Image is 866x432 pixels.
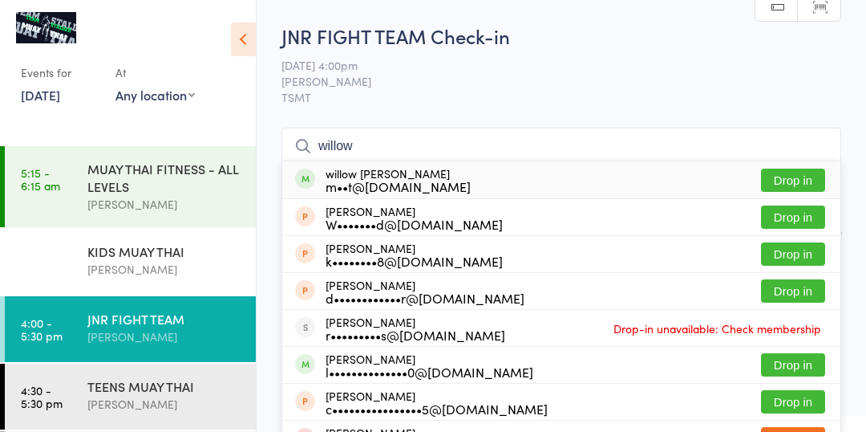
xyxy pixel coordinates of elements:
[326,328,505,341] div: r•••••••••s@[DOMAIN_NAME]
[21,86,60,104] a: [DATE]
[761,353,825,377] button: Drop in
[5,296,256,362] a: 4:00 -5:30 pmJNR FIGHT TEAM[PERSON_NAME]
[609,316,825,340] span: Drop-in unavailable: Check membership
[326,180,471,193] div: m••t@[DOMAIN_NAME]
[326,365,533,378] div: l••••••••••••••0@[DOMAIN_NAME]
[326,291,524,304] div: d••••••••••••r@[DOMAIN_NAME]
[326,255,503,267] div: k••••••••8@[DOMAIN_NAME]
[5,364,256,430] a: 4:30 -5:30 pmTEENS MUAY THAI[PERSON_NAME]
[115,86,195,104] div: Any location
[21,59,99,86] div: Events for
[326,402,548,415] div: c••••••••••••••••5@[DOMAIN_NAME]
[281,128,841,165] input: Search
[16,12,76,43] img: Team Stalder Muay Thai
[281,73,816,89] span: [PERSON_NAME]
[87,395,242,414] div: [PERSON_NAME]
[326,353,533,378] div: [PERSON_NAME]
[21,249,63,275] time: 3:45 - 4:30 pm
[761,169,825,192] button: Drop in
[5,146,256,227] a: 5:15 -6:15 amMUAY THAI FITNESS - ALL LEVELS[PERSON_NAME]
[87,195,242,214] div: [PERSON_NAME]
[326,218,503,230] div: W•••••••d@[DOMAIN_NAME]
[87,377,242,395] div: TEENS MUAY THAI
[87,310,242,328] div: JNR FIGHT TEAM
[87,328,242,346] div: [PERSON_NAME]
[281,57,816,73] span: [DATE] 4:00pm
[761,242,825,266] button: Drop in
[326,316,505,341] div: [PERSON_NAME]
[21,316,63,342] time: 4:00 - 5:30 pm
[87,160,242,195] div: MUAY THAI FITNESS - ALL LEVELS
[326,242,503,267] div: [PERSON_NAME]
[761,279,825,303] button: Drop in
[21,166,60,192] time: 5:15 - 6:15 am
[326,389,548,415] div: [PERSON_NAME]
[281,89,841,105] span: TSMT
[326,279,524,304] div: [PERSON_NAME]
[326,167,471,193] div: willow [PERSON_NAME]
[761,390,825,414] button: Drop in
[326,205,503,230] div: [PERSON_NAME]
[87,242,242,260] div: KIDS MUAY THAI
[761,206,825,229] button: Drop in
[115,59,195,86] div: At
[21,384,63,410] time: 4:30 - 5:30 pm
[87,260,242,279] div: [PERSON_NAME]
[5,229,256,295] a: 3:45 -4:30 pmKIDS MUAY THAI[PERSON_NAME]
[281,22,841,49] h2: JNR FIGHT TEAM Check-in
